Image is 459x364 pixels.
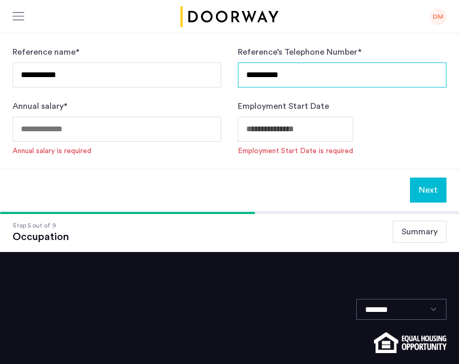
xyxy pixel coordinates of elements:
[13,146,91,156] div: Annual salary is required
[178,6,281,27] img: logo
[430,8,446,25] div: DM
[13,231,69,243] div: Occupation
[410,178,446,203] button: Next
[393,221,446,243] button: Summary
[13,220,69,231] div: Step 5 out of 9
[238,46,361,58] label: Reference’s Telephone Number *
[178,6,281,27] a: Cazamio logo
[356,299,446,320] select: Language select
[238,100,329,112] label: Employment Start Date
[13,46,79,58] label: Reference name *
[238,117,353,142] input: Employment Start Date
[374,332,446,353] img: equal-housing.png
[13,100,67,112] label: Annual salary *
[238,146,353,156] span: Employment Start Date is required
